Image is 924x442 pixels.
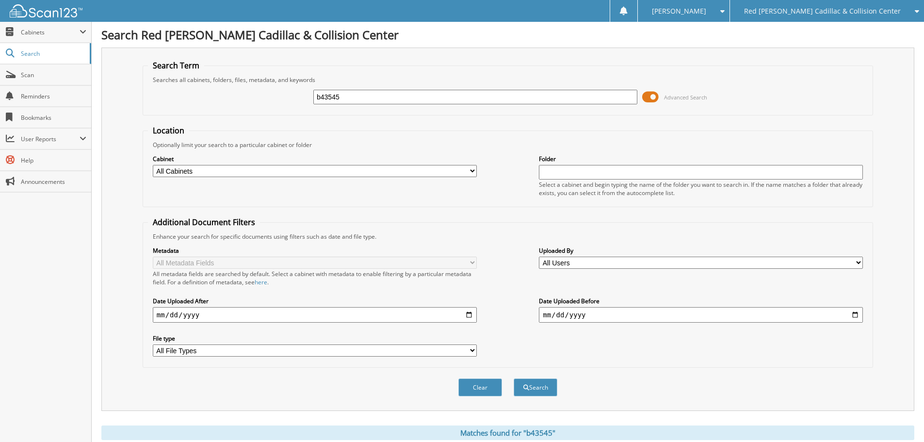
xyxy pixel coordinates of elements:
[539,180,863,197] div: Select a cabinet and begin typing the name of the folder you want to search in. If the name match...
[539,307,863,323] input: end
[153,155,477,163] label: Cabinet
[148,76,868,84] div: Searches all cabinets, folders, files, metadata, and keywords
[153,307,477,323] input: start
[153,297,477,305] label: Date Uploaded After
[153,334,477,343] label: File type
[255,278,267,286] a: here
[21,114,86,122] span: Bookmarks
[148,141,868,149] div: Optionally limit your search to a particular cabinet or folder
[652,8,706,14] span: [PERSON_NAME]
[148,232,868,241] div: Enhance your search for specific documents using filters such as date and file type.
[21,178,86,186] span: Announcements
[21,135,80,143] span: User Reports
[539,246,863,255] label: Uploaded By
[21,28,80,36] span: Cabinets
[21,49,85,58] span: Search
[21,92,86,100] span: Reminders
[10,4,82,17] img: scan123-logo-white.svg
[101,27,914,43] h1: Search Red [PERSON_NAME] Cadillac & Collision Center
[148,60,204,71] legend: Search Term
[539,155,863,163] label: Folder
[744,8,901,14] span: Red [PERSON_NAME] Cadillac & Collision Center
[153,270,477,286] div: All metadata fields are searched by default. Select a cabinet with metadata to enable filtering b...
[148,125,189,136] legend: Location
[21,71,86,79] span: Scan
[664,94,707,101] span: Advanced Search
[153,246,477,255] label: Metadata
[101,426,914,440] div: Matches found for "b43545"
[21,156,86,164] span: Help
[148,217,260,228] legend: Additional Document Filters
[514,378,557,396] button: Search
[458,378,502,396] button: Clear
[539,297,863,305] label: Date Uploaded Before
